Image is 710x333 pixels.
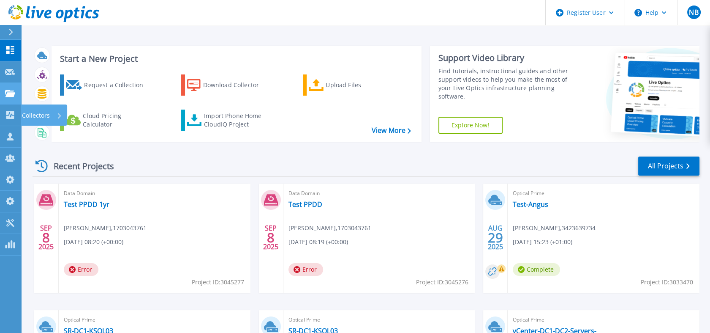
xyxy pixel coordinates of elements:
div: Request a Collection [84,77,152,94]
div: SEP 2025 [263,222,279,253]
a: Request a Collection [60,74,154,96]
div: Upload Files [326,77,393,94]
span: Optical Prime [513,315,694,325]
span: Optical Prime [64,315,245,325]
span: [DATE] 15:23 (+01:00) [513,237,572,247]
span: Complete [513,263,560,276]
p: Collectors [22,105,50,127]
span: 8 [267,234,275,241]
a: All Projects [638,157,699,176]
div: SEP 2025 [38,222,54,253]
a: Upload Files [303,74,397,96]
span: [PERSON_NAME] , 1703043761 [64,223,147,233]
h3: Start a New Project [60,54,411,63]
span: Project ID: 3045276 [416,278,468,287]
div: Cloud Pricing Calculator [83,112,150,129]
a: Cloud Pricing Calculator [60,110,154,131]
span: Optical Prime [513,189,694,198]
div: Support Video Library [438,52,575,63]
span: 8 [42,234,50,241]
span: [PERSON_NAME] , 3423639734 [513,223,596,233]
span: Project ID: 3033470 [641,278,693,287]
span: 29 [488,234,503,241]
div: Download Collector [203,77,271,94]
span: Error [64,263,98,276]
span: Project ID: 3045277 [192,278,244,287]
div: Find tutorials, instructional guides and other support videos to help you make the most of your L... [438,67,575,101]
div: Recent Projects [33,156,125,176]
a: Test PPDD [288,200,322,209]
span: Data Domain [288,189,470,198]
span: [DATE] 08:20 (+00:00) [64,237,123,247]
span: [DATE] 08:19 (+00:00) [288,237,348,247]
a: View More [372,127,411,135]
span: [PERSON_NAME] , 1703043761 [288,223,371,233]
span: NB [689,9,698,16]
span: Error [288,263,323,276]
div: Import Phone Home CloudIQ Project [204,112,270,129]
span: Optical Prime [288,315,470,325]
a: Test PPDD 1yr [64,200,109,209]
div: AUG 2025 [487,222,503,253]
a: Explore Now! [438,117,503,134]
span: Data Domain [64,189,245,198]
a: Download Collector [181,74,275,96]
a: Test-Angus [513,200,548,209]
